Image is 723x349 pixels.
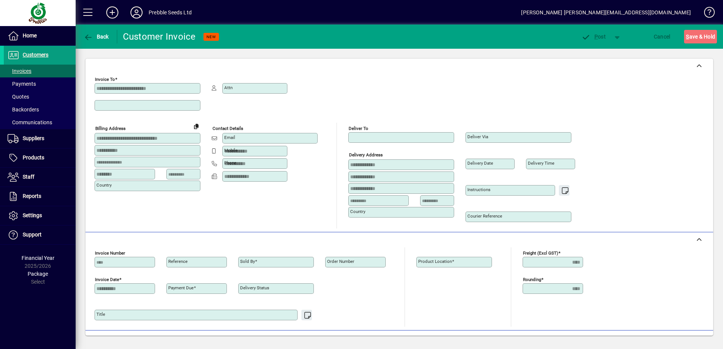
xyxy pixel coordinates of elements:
button: Product [658,334,696,348]
span: ost [581,34,606,40]
a: Home [4,26,76,45]
mat-label: Delivery time [528,161,554,166]
mat-label: Delivery date [467,161,493,166]
span: Suppliers [23,135,44,141]
button: Post [577,30,610,43]
mat-label: Delivery status [240,285,269,290]
span: P [594,34,598,40]
mat-label: Invoice number [95,250,125,256]
mat-label: Rounding [523,277,541,282]
span: Quotes [8,94,29,100]
span: Package [28,271,48,277]
span: Settings [23,212,42,218]
a: Knowledge Base [698,2,714,26]
span: Support [23,232,42,238]
span: Invoices [8,68,31,74]
span: Financial Year [22,255,54,261]
div: [PERSON_NAME] [PERSON_NAME][EMAIL_ADDRESS][DOMAIN_NAME] [521,6,691,19]
mat-label: Reference [168,259,188,264]
a: Products [4,148,76,167]
mat-label: Invoice To [95,77,115,82]
button: Copy to Delivery address [190,120,202,132]
mat-label: Title [96,312,105,317]
span: ave & Hold [686,31,715,43]
a: Suppliers [4,129,76,148]
mat-label: Phone [224,160,236,165]
mat-label: Payment due [168,285,194,290]
span: Reports [23,193,41,199]
mat-label: Invoice date [95,277,119,282]
mat-label: Attn [224,85,233,90]
span: Products [23,154,44,161]
span: NEW [206,34,216,39]
mat-label: Order number [327,259,354,264]
mat-label: Deliver To [349,126,368,131]
mat-label: Mobile [224,148,237,153]
mat-label: Courier Reference [467,213,502,219]
span: Staff [23,174,34,180]
a: Settings [4,206,76,225]
a: Staff [4,168,76,187]
span: Product [662,335,692,347]
span: Back [84,34,109,40]
a: Reports [4,187,76,206]
button: Add [100,6,124,19]
span: Communications [8,119,52,125]
span: Payments [8,81,36,87]
button: Profile [124,6,149,19]
span: Customers [23,52,48,58]
mat-label: Sold by [240,259,255,264]
mat-label: Freight (excl GST) [523,250,558,256]
a: Backorders [4,103,76,116]
app-page-header-button: Back [76,30,117,43]
div: Prebble Seeds Ltd [149,6,192,19]
mat-label: Deliver via [467,134,488,139]
a: Support [4,225,76,244]
span: Home [23,32,37,39]
mat-label: Country [350,209,365,214]
mat-label: Country [96,182,112,188]
a: Communications [4,116,76,129]
button: Save & Hold [684,30,717,43]
a: Quotes [4,90,76,103]
div: Customer Invoice [123,31,196,43]
span: Backorders [8,107,39,113]
mat-label: Instructions [467,187,490,192]
mat-label: Product location [418,259,452,264]
span: S [686,34,689,40]
a: Invoices [4,65,76,77]
button: Back [82,30,111,43]
mat-label: Email [224,135,235,140]
a: Payments [4,77,76,90]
